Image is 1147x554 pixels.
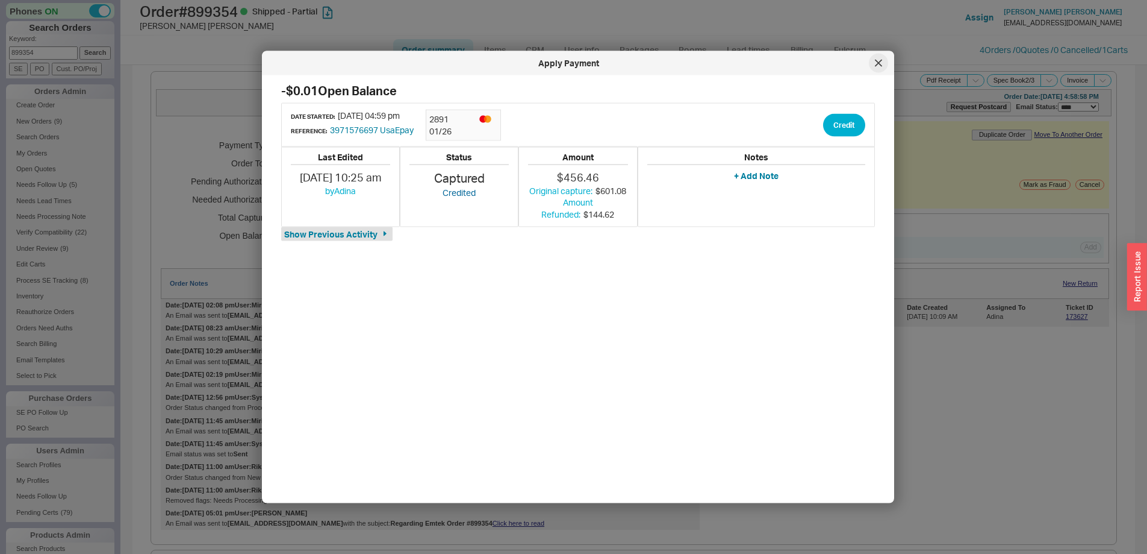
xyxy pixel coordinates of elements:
[281,85,875,97] h2: -$0.01 Open Balance
[291,128,327,134] h6: Reference:
[823,113,865,136] button: Credit
[291,184,390,197] div: by Adina
[291,113,335,119] h6: Date Started:
[291,153,390,165] h5: Last Edited
[284,228,378,240] span: Show Previous Activity
[291,169,390,184] div: [DATE] 10:25 am
[647,153,865,165] h5: Notes
[330,125,414,135] a: 3971576697 UsaEpay
[429,125,473,137] div: 01 / 26
[281,227,393,241] button: Show Previous Activity
[409,186,509,198] div: Credited
[583,209,614,219] span: $144.62
[409,153,509,165] h5: Status
[833,118,855,132] span: Credit
[268,57,869,69] div: Apply Payment
[595,185,626,195] span: $601.08
[557,170,599,183] span: $456.46
[528,153,627,165] h5: Amount
[541,197,593,219] span: Amount Refunded:
[409,169,509,186] div: Captured
[734,169,779,181] button: + Add Note
[429,113,473,125] div: 2891
[529,185,592,195] span: Original capture:
[338,110,400,121] span: [DATE] 04:59 pm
